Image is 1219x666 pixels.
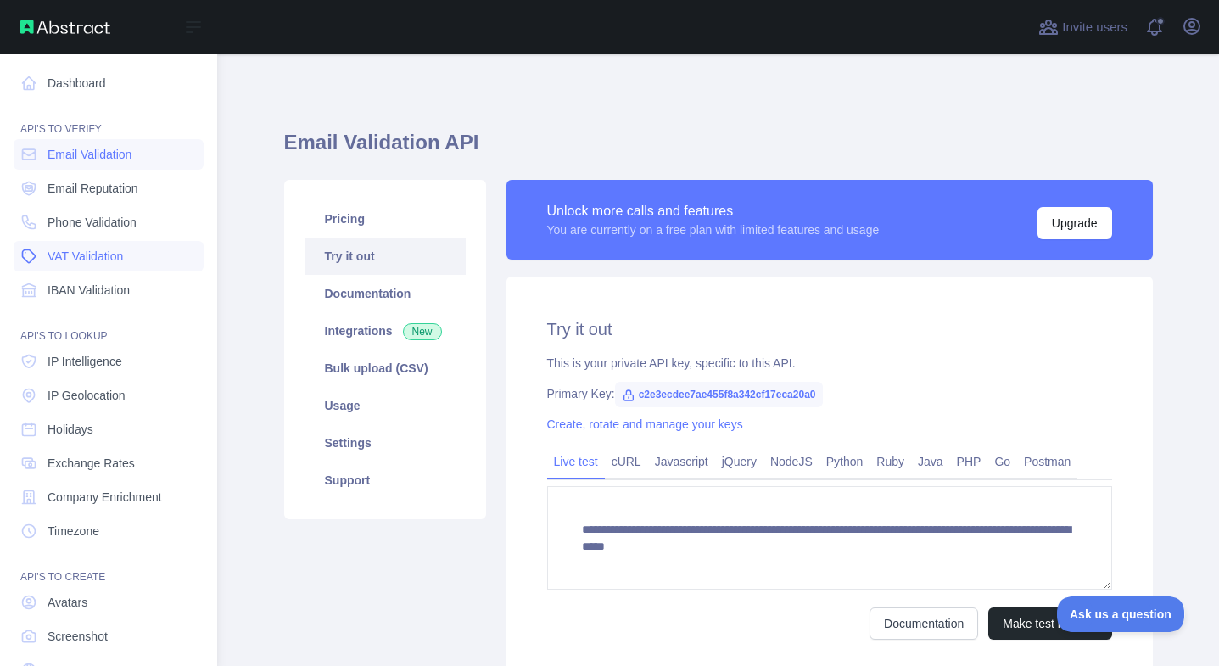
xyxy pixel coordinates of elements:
a: Bulk upload (CSV) [305,350,466,387]
a: NodeJS [763,448,819,475]
a: Support [305,462,466,499]
a: Integrations New [305,312,466,350]
a: Documentation [305,275,466,312]
a: jQuery [715,448,763,475]
a: Ruby [870,448,911,475]
a: IBAN Validation [14,275,204,305]
a: Email Validation [14,139,204,170]
div: Primary Key: [547,385,1112,402]
span: c2e3ecdee7ae455f8a342cf17eca20a0 [615,382,823,407]
a: Settings [305,424,466,462]
a: IP Intelligence [14,346,204,377]
div: API'S TO LOOKUP [14,309,204,343]
span: IP Geolocation [48,387,126,404]
a: Exchange Rates [14,448,204,479]
span: Avatars [48,594,87,611]
button: Upgrade [1037,207,1112,239]
a: Try it out [305,238,466,275]
span: Screenshot [48,628,108,645]
a: PHP [950,448,988,475]
span: Invite users [1062,18,1127,37]
a: Java [911,448,950,475]
a: Screenshot [14,621,204,652]
a: Usage [305,387,466,424]
span: Email Reputation [48,180,138,197]
div: API'S TO CREATE [14,550,204,584]
a: Javascript [648,448,715,475]
button: Invite users [1035,14,1131,41]
a: Email Reputation [14,173,204,204]
a: Holidays [14,414,204,445]
span: Email Validation [48,146,131,163]
div: Unlock more calls and features [547,201,880,221]
a: Avatars [14,587,204,618]
span: Phone Validation [48,214,137,231]
a: cURL [605,448,648,475]
a: IP Geolocation [14,380,204,411]
div: API'S TO VERIFY [14,102,204,136]
span: Holidays [48,421,93,438]
h1: Email Validation API [284,129,1153,170]
div: You are currently on a free plan with limited features and usage [547,221,880,238]
div: This is your private API key, specific to this API. [547,355,1112,372]
span: New [403,323,442,340]
a: Postman [1017,448,1077,475]
a: VAT Validation [14,241,204,271]
span: Exchange Rates [48,455,135,472]
a: Company Enrichment [14,482,204,512]
span: VAT Validation [48,248,123,265]
a: Python [819,448,870,475]
iframe: Toggle Customer Support [1057,596,1185,632]
a: Dashboard [14,68,204,98]
a: Live test [547,448,605,475]
span: IBAN Validation [48,282,130,299]
span: IP Intelligence [48,353,122,370]
a: Timezone [14,516,204,546]
a: Phone Validation [14,207,204,238]
button: Make test request [988,607,1111,640]
img: Abstract API [20,20,110,34]
a: Documentation [870,607,978,640]
span: Company Enrichment [48,489,162,506]
span: Timezone [48,523,99,540]
a: Create, rotate and manage your keys [547,417,743,431]
a: Pricing [305,200,466,238]
h2: Try it out [547,317,1112,341]
a: Go [987,448,1017,475]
